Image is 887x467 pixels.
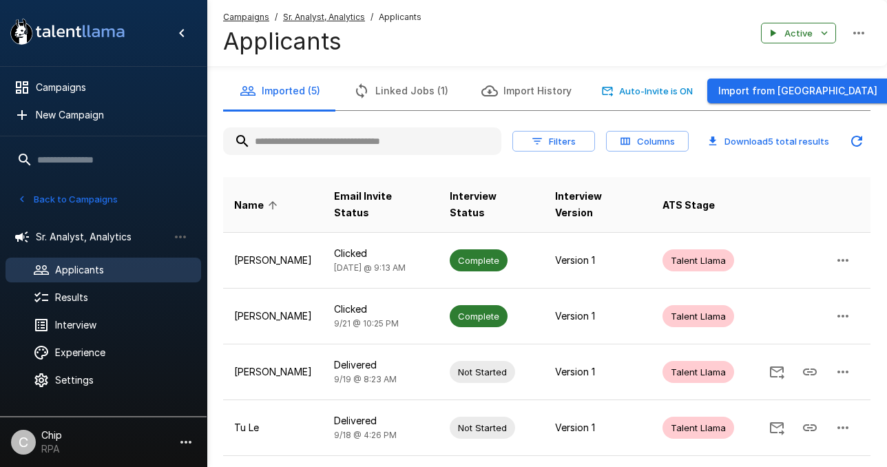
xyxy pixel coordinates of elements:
[555,188,640,221] span: Interview Version
[275,10,278,24] span: /
[760,365,793,377] span: Send Invitation
[793,421,826,433] span: Copy Interview Link
[555,421,640,435] p: Version 1
[334,374,397,384] span: 9/19 @ 8:23 AM
[334,302,428,316] p: Clicked
[334,318,399,329] span: 9/21 @ 10:25 PM
[334,262,406,273] span: [DATE] @ 9:13 AM
[334,430,397,440] span: 9/18 @ 4:26 PM
[223,72,337,110] button: Imported (5)
[334,188,428,221] span: Email Invite Status
[465,72,588,110] button: Import History
[234,197,282,214] span: Name
[512,131,595,152] button: Filters
[334,247,428,260] p: Clicked
[223,12,269,22] u: Campaigns
[599,81,696,102] button: Auto-Invite is ON
[761,23,836,44] button: Active
[793,365,826,377] span: Copy Interview Link
[555,309,640,323] p: Version 1
[379,10,421,24] span: Applicants
[234,365,312,379] p: [PERSON_NAME]
[606,131,689,152] button: Columns
[234,253,312,267] p: [PERSON_NAME]
[450,254,508,267] span: Complete
[234,421,312,435] p: Tu Le
[662,310,734,323] span: Talent Llama
[334,358,428,372] p: Delivered
[760,421,793,433] span: Send Invitation
[234,309,312,323] p: [PERSON_NAME]
[843,127,870,155] button: Updated Today - 9:05 AM
[555,253,640,267] p: Version 1
[337,72,465,110] button: Linked Jobs (1)
[283,12,365,22] u: Sr. Analyst, Analytics
[662,197,715,214] span: ATS Stage
[662,366,734,379] span: Talent Llama
[450,366,515,379] span: Not Started
[371,10,373,24] span: /
[334,414,428,428] p: Delivered
[700,131,837,152] button: Download5 total results
[450,310,508,323] span: Complete
[450,188,533,221] span: Interview Status
[662,422,734,435] span: Talent Llama
[662,254,734,267] span: Talent Llama
[450,422,515,435] span: Not Started
[223,27,421,56] h4: Applicants
[555,365,640,379] p: Version 1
